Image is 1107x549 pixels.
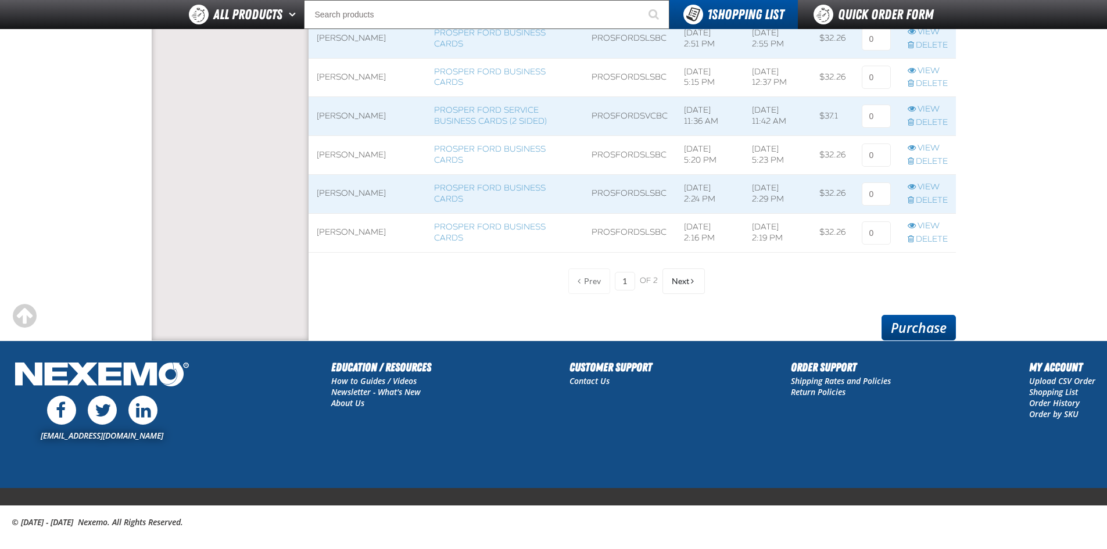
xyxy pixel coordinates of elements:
[12,358,192,393] img: Nexemo Logo
[882,315,956,340] a: Purchase
[908,27,948,38] a: View row action
[309,174,426,213] td: [PERSON_NAME]
[908,66,948,77] a: View row action
[744,19,811,58] td: [DATE] 2:55 PM
[908,195,948,206] a: Delete row action
[331,386,421,397] a: Newsletter - What's New
[676,97,744,136] td: [DATE] 11:36 AM
[12,303,37,329] div: Scroll to the top
[309,136,426,175] td: [PERSON_NAME]
[744,58,811,97] td: [DATE] 12:37 PM
[583,213,676,252] td: ProsFordSlsBC
[434,67,546,88] a: Prosper Ford Business Cards
[1029,358,1095,376] h2: My Account
[811,213,854,252] td: $32.26
[583,174,676,213] td: ProsFordSlsBC
[309,97,426,136] td: [PERSON_NAME]
[908,156,948,167] a: Delete row action
[331,397,364,408] a: About Us
[791,386,846,397] a: Return Policies
[615,272,635,290] input: Current page number
[309,19,426,58] td: [PERSON_NAME]
[662,268,705,294] button: Next Page
[1029,408,1079,419] a: Order by SKU
[331,375,417,386] a: How to Guides / Videos
[583,19,676,58] td: ProsFordSlsBC
[583,136,676,175] td: ProsFordSlsBC
[434,183,546,204] a: Prosper Ford Business Cards
[744,97,811,136] td: [DATE] 11:42 AM
[434,105,547,126] a: Prosper Ford Service Business Cards (2 Sided)
[434,222,546,243] a: Prosper Ford Business Cards
[41,430,163,441] a: [EMAIL_ADDRESS][DOMAIN_NAME]
[862,143,891,167] input: 0
[744,136,811,175] td: [DATE] 5:23 PM
[331,358,431,376] h2: Education / Resources
[569,375,610,386] a: Contact Us
[1029,375,1095,386] a: Upload CSV Order
[309,58,426,97] td: [PERSON_NAME]
[908,221,948,232] a: View row action
[434,144,546,165] a: Prosper Ford Business Cards
[583,58,676,97] td: ProsFordSlsBC
[862,66,891,89] input: 0
[908,40,948,51] a: Delete row action
[744,174,811,213] td: [DATE] 2:29 PM
[707,6,712,23] strong: 1
[434,28,546,49] a: Prosper Ford Business Cards
[640,276,658,286] span: of 2
[811,58,854,97] td: $32.26
[676,174,744,213] td: [DATE] 2:24 PM
[811,97,854,136] td: $37.1
[676,19,744,58] td: [DATE] 2:51 PM
[908,182,948,193] a: View row action
[862,105,891,128] input: 0
[1029,397,1080,408] a: Order History
[583,97,676,136] td: ProsFordSvcBC
[862,182,891,206] input: 0
[676,213,744,252] td: [DATE] 2:16 PM
[309,213,426,252] td: [PERSON_NAME]
[908,104,948,115] a: View row action
[569,358,652,376] h2: Customer Support
[676,58,744,97] td: [DATE] 5:15 PM
[811,174,854,213] td: $32.26
[811,136,854,175] td: $32.26
[908,117,948,128] a: Delete row action
[744,213,811,252] td: [DATE] 2:19 PM
[676,136,744,175] td: [DATE] 5:20 PM
[862,221,891,245] input: 0
[791,375,891,386] a: Shipping Rates and Policies
[791,358,891,376] h2: Order Support
[862,27,891,51] input: 0
[908,234,948,245] a: Delete row action
[1029,386,1078,397] a: Shopping List
[908,78,948,89] a: Delete row action
[908,143,948,154] a: View row action
[672,277,689,286] span: Next Page
[707,6,784,23] span: Shopping List
[811,19,854,58] td: $32.26
[213,4,282,25] span: All Products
